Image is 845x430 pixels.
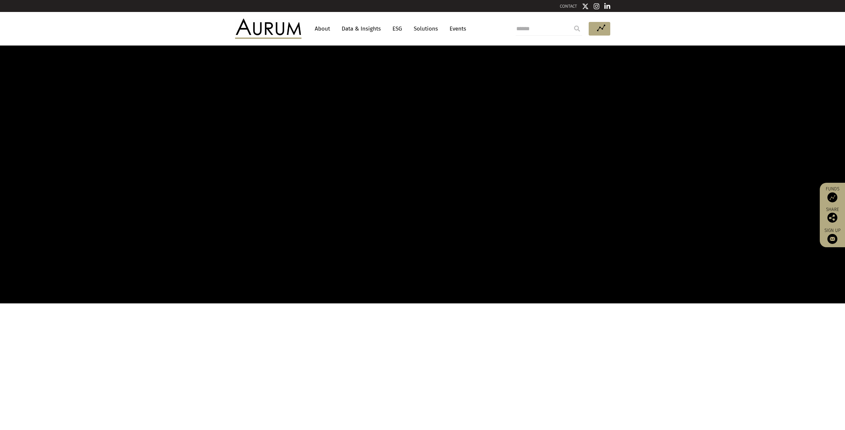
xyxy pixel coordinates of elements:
[823,228,842,244] a: Sign up
[594,3,600,10] img: Instagram icon
[338,23,384,35] a: Data & Insights
[410,23,441,35] a: Solutions
[827,213,837,223] img: Share this post
[311,23,333,35] a: About
[827,192,837,202] img: Access Funds
[823,207,842,223] div: Share
[827,234,837,244] img: Sign up to our newsletter
[446,23,466,35] a: Events
[570,22,584,35] input: Submit
[582,3,589,10] img: Twitter icon
[604,3,610,10] img: Linkedin icon
[560,4,577,9] a: CONTACT
[389,23,405,35] a: ESG
[823,186,842,202] a: Funds
[235,19,301,39] img: Aurum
